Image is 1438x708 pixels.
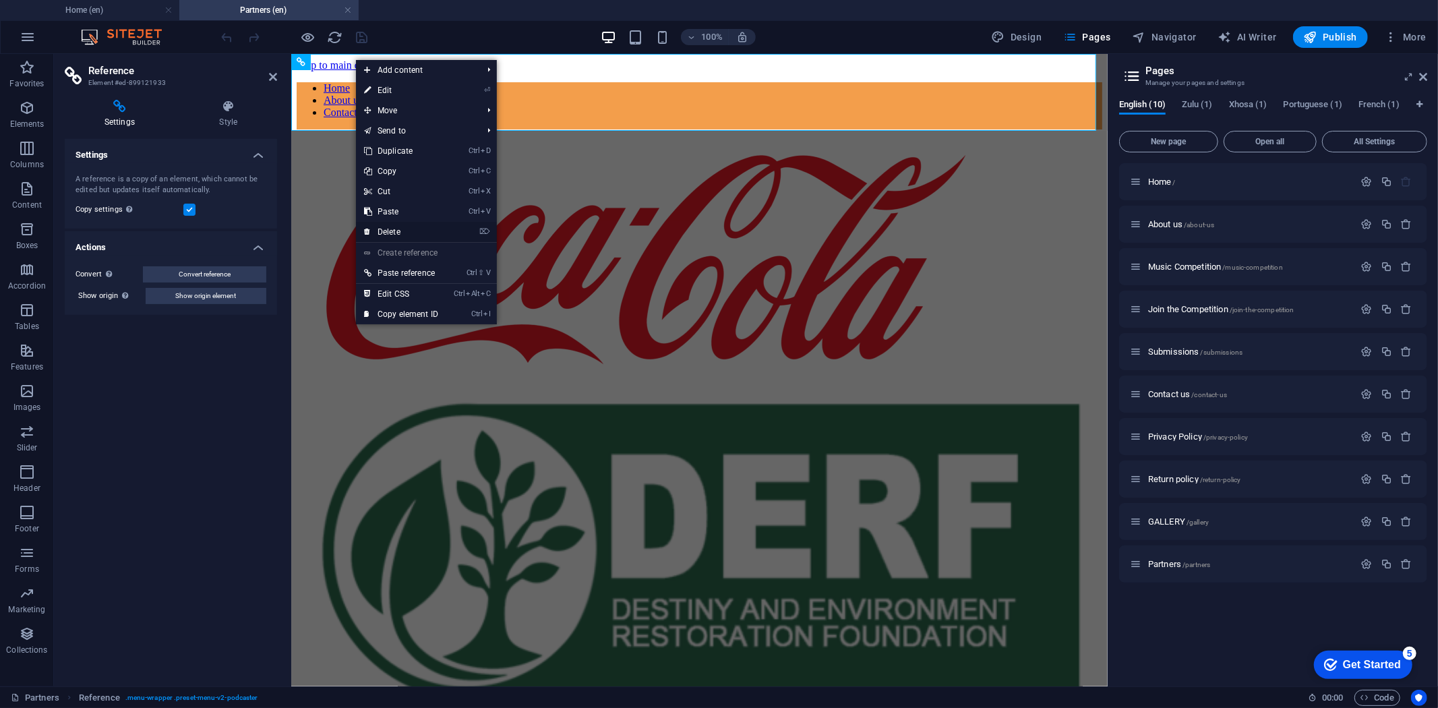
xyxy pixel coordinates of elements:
[1125,138,1212,146] span: New page
[469,146,479,155] i: Ctrl
[1308,690,1344,706] h6: Session time
[1148,219,1214,229] span: Click to open page
[146,288,266,304] button: Show origin element
[1063,30,1110,44] span: Pages
[17,442,38,453] p: Slider
[484,86,490,94] i: ⏎
[300,29,316,45] button: Click here to leave preview mode and continue editing
[481,146,490,155] i: D
[13,402,41,413] p: Images
[356,60,477,80] span: Add content
[1381,218,1392,230] div: Duplicate
[1401,261,1412,272] div: Remove
[1381,516,1392,527] div: Duplicate
[15,523,39,534] p: Footer
[356,80,446,100] a: ⏎Edit
[1229,96,1267,115] span: Xhosa (1)
[1187,519,1209,526] span: /gallery
[6,645,47,655] p: Collections
[356,222,446,242] a: ⌦Delete
[986,26,1048,48] div: Design (Ctrl+Alt+Y)
[356,141,446,161] a: CtrlDDuplicate
[1119,100,1427,125] div: Language Tabs
[1379,26,1432,48] button: More
[1218,30,1277,44] span: AI Writer
[1224,131,1317,152] button: Open all
[1145,77,1400,89] h3: Manage your pages and settings
[88,77,250,89] h3: Element #ed-899121933
[1144,262,1354,271] div: Music Competition/music-competition
[356,304,446,324] a: CtrlICopy element ID
[1322,690,1343,706] span: 00 00
[479,268,485,277] i: ⇧
[1361,303,1373,315] div: Settings
[11,7,109,35] div: Get Started 5 items remaining, 0% complete
[1148,559,1210,569] span: Click to open page
[327,29,343,45] button: reload
[78,29,179,45] img: Editor Logo
[1361,261,1373,272] div: Settings
[992,30,1042,44] span: Design
[479,227,490,236] i: ⌦
[356,181,446,202] a: CtrlXCut
[1148,474,1241,484] span: Click to open page
[176,288,237,304] span: Show origin element
[79,690,258,706] nav: breadcrumb
[1144,560,1354,568] div: Partners/partners
[5,5,95,17] a: Skip to main content
[469,187,479,196] i: Ctrl
[1360,690,1394,706] span: Code
[76,266,143,283] label: Convert
[1144,475,1354,483] div: Return policy/return-policy
[1058,26,1116,48] button: Pages
[1401,558,1412,570] div: Remove
[1328,138,1421,146] span: All Settings
[1173,179,1176,186] span: /
[8,281,46,291] p: Accordion
[356,263,446,283] a: Ctrl⇧VPaste reference
[986,26,1048,48] button: Design
[481,167,490,175] i: C
[356,100,477,121] span: Move
[11,361,43,372] p: Features
[79,690,120,706] span: Click to select. Double-click to edit
[1148,347,1242,357] span: Click to open page
[1145,65,1427,77] h2: Pages
[486,268,490,277] i: V
[1148,262,1283,272] span: Click to open page
[1192,391,1228,399] span: /contact-us
[65,100,180,128] h4: Settings
[1230,306,1294,314] span: /join-the-competition
[356,121,477,141] a: Send to
[1401,431,1412,442] div: Remove
[1144,177,1354,186] div: Home/
[1361,176,1373,187] div: Settings
[701,29,723,45] h6: 100%
[1361,346,1373,357] div: Settings
[1182,561,1210,568] span: /partners
[10,159,44,170] p: Columns
[1401,473,1412,485] div: Remove
[1381,388,1392,400] div: Duplicate
[1144,220,1354,229] div: About us/about-us
[1230,138,1311,146] span: Open all
[471,309,482,318] i: Ctrl
[1381,473,1392,485] div: Duplicate
[16,240,38,251] p: Boxes
[356,284,446,304] a: CtrlAltCEdit CSS
[1304,30,1357,44] span: Publish
[65,139,277,163] h4: Settings
[1361,431,1373,442] div: Settings
[76,174,266,196] div: A reference is a copy of an element, which cannot be edited but updates itself automatically.
[1401,218,1412,230] div: Remove
[1401,303,1412,315] div: Remove
[1213,26,1282,48] button: AI Writer
[1401,388,1412,400] div: Remove
[15,564,39,574] p: Forms
[1184,221,1214,229] span: /about-us
[1331,692,1334,703] span: :
[1293,26,1368,48] button: Publish
[11,690,59,706] a: Click to cancel selection. Double-click to open Pages
[100,3,113,16] div: 5
[1203,434,1248,441] span: /privacy-policy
